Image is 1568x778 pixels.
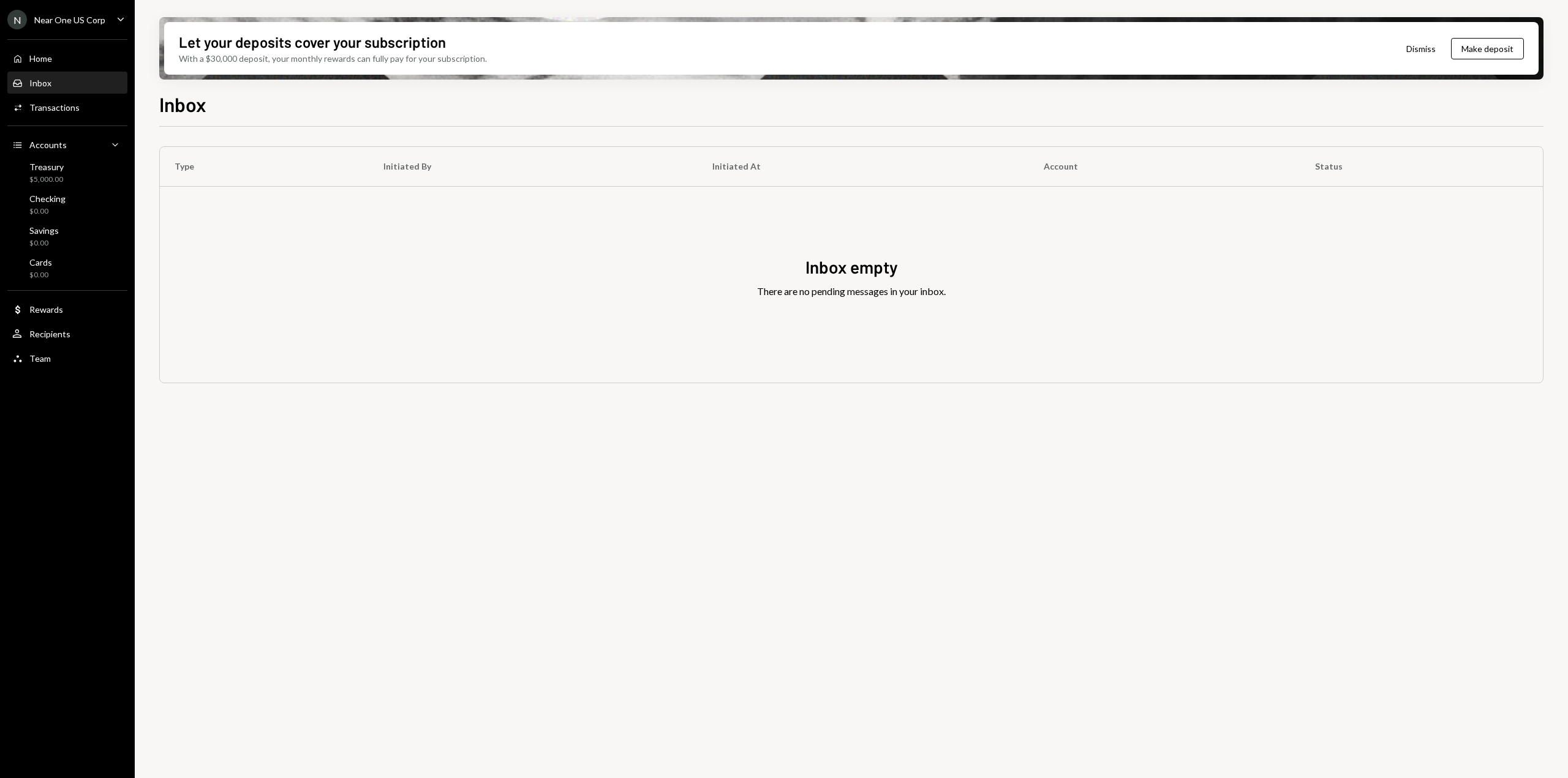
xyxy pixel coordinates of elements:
div: Accounts [29,140,67,150]
th: Initiated At [698,147,1029,186]
a: Rewards [7,298,127,320]
div: Near One US Corp [34,15,105,25]
div: Recipients [29,329,70,339]
div: Inbox empty [805,255,898,279]
div: Team [29,353,51,364]
a: Transactions [7,96,127,118]
button: Make deposit [1451,38,1524,59]
a: Home [7,47,127,69]
div: Inbox [29,78,51,88]
th: Type [160,147,369,186]
div: With a $30,000 deposit, your monthly rewards can fully pay for your subscription. [179,52,487,65]
a: Checking$0.00 [7,190,127,219]
div: Home [29,53,52,64]
div: $5,000.00 [29,174,64,185]
th: Status [1300,147,1543,186]
div: Cards [29,257,52,267]
div: Transactions [29,102,80,113]
a: Accounts [7,133,127,155]
a: Recipients [7,323,127,345]
div: Let your deposits cover your subscription [179,32,446,52]
a: Savings$0.00 [7,222,127,251]
th: Initiated By [369,147,698,186]
div: Treasury [29,162,64,172]
a: Team [7,347,127,369]
button: Dismiss [1391,34,1451,63]
a: Cards$0.00 [7,253,127,283]
a: Treasury$5,000.00 [7,158,127,187]
div: $0.00 [29,206,66,217]
div: $0.00 [29,238,59,249]
div: Checking [29,193,66,204]
div: Savings [29,225,59,236]
th: Account [1029,147,1300,186]
div: $0.00 [29,270,52,280]
div: There are no pending messages in your inbox. [757,284,946,299]
div: Rewards [29,304,63,315]
h1: Inbox [159,92,206,116]
a: Inbox [7,72,127,94]
div: N [7,10,27,29]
